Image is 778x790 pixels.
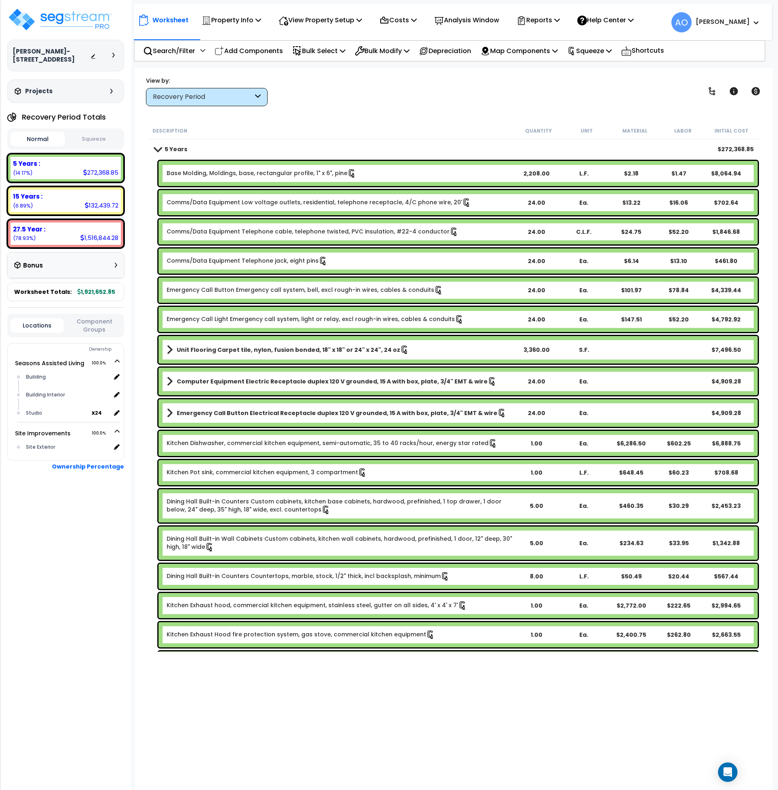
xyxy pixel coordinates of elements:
[608,539,654,547] div: $234.63
[167,468,367,477] a: Individual Item
[608,315,654,323] div: $147.51
[655,315,702,323] div: $52.20
[655,257,702,265] div: $13.10
[23,262,43,269] h3: Bonus
[671,12,692,32] span: AO
[167,535,512,552] a: Individual Item
[167,407,512,419] a: Assembly Title
[567,45,612,56] p: Squeeze
[703,199,749,207] div: $702.64
[703,572,749,580] div: $567.44
[577,15,634,26] p: Help Center
[513,602,559,610] div: 1.00
[434,15,499,26] p: Analysis Window
[95,410,102,416] small: 24
[24,372,111,382] div: Building
[167,169,356,178] a: Individual Item
[608,439,654,447] div: $6,286.50
[655,539,702,547] div: $33.95
[703,631,749,639] div: $2,663.55
[177,409,497,417] b: Emergency Call Button Electrical Receptacle duplex 120 V grounded, 15 A with box, plate, 3/4" EMT...
[560,602,607,610] div: Ea.
[177,377,488,385] b: Computer Equipment Electric Receptacle duplex 120 V grounded, 15 A with box, plate, 3/4" EMT & wire
[513,315,559,323] div: 24.00
[513,572,559,580] div: 8.00
[167,601,467,610] a: Individual Item
[581,128,593,134] small: Unit
[15,359,84,367] a: Seasons Assisted Living 100.0%
[560,469,607,477] div: L.F.
[703,539,749,547] div: $1,342.88
[513,199,559,207] div: 24.00
[655,286,702,294] div: $78.84
[177,346,400,354] b: Unit Flooring Carpet tile, nylon, fusion bonded, 18" x 18" or 24" x 24", 24 oz
[143,45,195,56] p: Search/Filter
[655,228,702,236] div: $52.20
[513,228,559,236] div: 24.00
[560,315,607,323] div: Ea.
[608,257,654,265] div: $6.14
[608,169,654,178] div: $2.18
[703,439,749,447] div: $6,888.75
[560,286,607,294] div: Ea.
[167,198,471,207] a: Individual Item
[15,429,71,437] a: Site Improvements 100.0%
[703,228,749,236] div: $1,846.68
[24,345,124,354] div: Ownership
[703,377,749,385] div: $4,909.28
[560,439,607,447] div: Ea.
[165,145,187,153] b: 5 Years
[608,631,654,639] div: $2,400.75
[560,631,607,639] div: Ea.
[24,390,111,400] div: Building Interior
[513,377,559,385] div: 24.00
[13,169,32,176] small: (14.17%)
[92,409,102,417] b: x
[655,572,702,580] div: $20.44
[608,602,654,610] div: $2,772.00
[92,428,113,438] span: 100.0%
[152,128,187,134] small: Description
[414,41,476,60] div: Depreciation
[560,257,607,265] div: Ea.
[210,41,287,60] div: Add Components
[560,502,607,510] div: Ea.
[83,168,118,177] div: 272,368.85
[608,286,654,294] div: $101.97
[152,15,189,26] p: Worksheet
[201,15,261,26] p: Property Info
[608,469,654,477] div: $648.45
[513,439,559,447] div: 1.00
[513,631,559,639] div: 1.00
[513,502,559,510] div: 5.00
[167,439,497,448] a: Individual Item
[608,228,654,236] div: $24.75
[513,409,559,417] div: 24.00
[92,358,113,368] span: 100.0%
[85,201,118,210] div: 132,439.72
[525,128,552,134] small: Quantity
[14,288,72,296] span: Worksheet Totals:
[13,202,33,209] small: (6.89%)
[703,257,749,265] div: $461.80
[77,288,115,296] b: 1,921,652.85
[13,159,40,168] b: 5 Years :
[419,45,471,56] p: Depreciation
[703,286,749,294] div: $4,339.44
[80,233,118,242] div: 1,516,844.28
[703,469,749,477] div: $708.68
[714,128,748,134] small: Initial Cost
[24,442,111,452] div: Site Exterior
[703,346,749,354] div: $7,496.50
[703,315,749,323] div: $4,792.92
[11,318,64,333] button: Locations
[167,315,464,324] a: Individual Item
[13,225,45,233] b: 27.5 Year :
[214,45,283,56] p: Add Components
[167,572,450,581] a: Individual Item
[560,346,607,354] div: S.F.
[621,45,664,57] p: Shortcuts
[153,92,253,102] div: Recovery Period
[52,462,124,471] b: Ownership Percentage
[513,469,559,477] div: 1.00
